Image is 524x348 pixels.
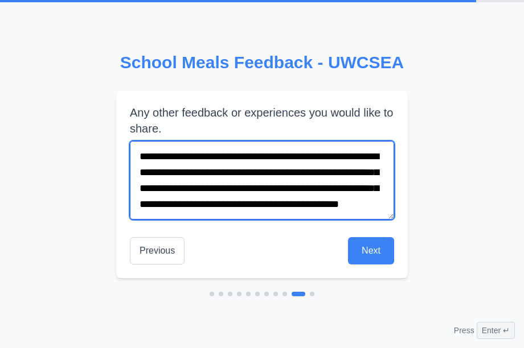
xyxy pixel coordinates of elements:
[454,322,515,339] div: Press
[130,105,394,136] label: Any other feedback or experiences you would like to share.
[116,52,408,73] h2: School Meals Feedback - UWCSEA
[348,237,394,264] button: Next
[477,322,515,339] span: Enter ↵
[130,237,185,264] button: Previous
